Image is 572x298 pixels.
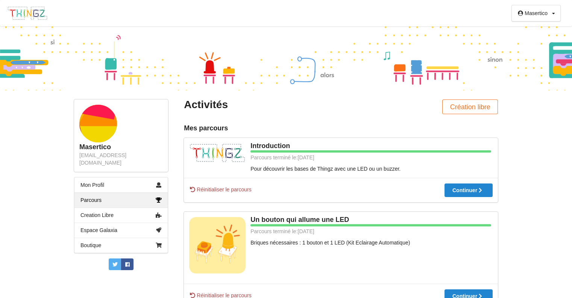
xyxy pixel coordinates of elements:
div: Introduction [189,142,493,150]
span: Réinitialiser le parcours [189,186,252,193]
div: Parcours terminé le: [DATE] [189,228,491,235]
div: Activités [184,98,335,112]
a: Boutique [74,238,168,253]
div: Pour découvrir les bases de Thingz avec une LED ou un buzzer. [189,165,493,173]
div: Briques nécessaires : 1 bouton et 1 LED (Kit Eclairage Automatique) [189,239,493,246]
a: Mon Profil [74,177,168,193]
div: Mes parcours [184,124,498,133]
img: thingz_logo.png [7,6,48,20]
div: Masertico [525,11,548,16]
div: Parcours terminé le: [DATE] [189,154,491,161]
button: Continuer [445,183,493,197]
div: [EMAIL_ADDRESS][DOMAIN_NAME] [79,151,163,167]
button: Création libre [442,99,498,114]
div: Masertico [79,143,163,151]
img: thingz_logo.png [189,143,246,163]
a: Espace Galaxia [74,223,168,238]
div: Un bouton qui allume une LED [189,215,493,224]
a: Parcours [74,193,168,208]
a: Creation Libre [74,208,168,223]
img: bouton_led.jpg [189,217,246,274]
div: Continuer [452,188,485,193]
